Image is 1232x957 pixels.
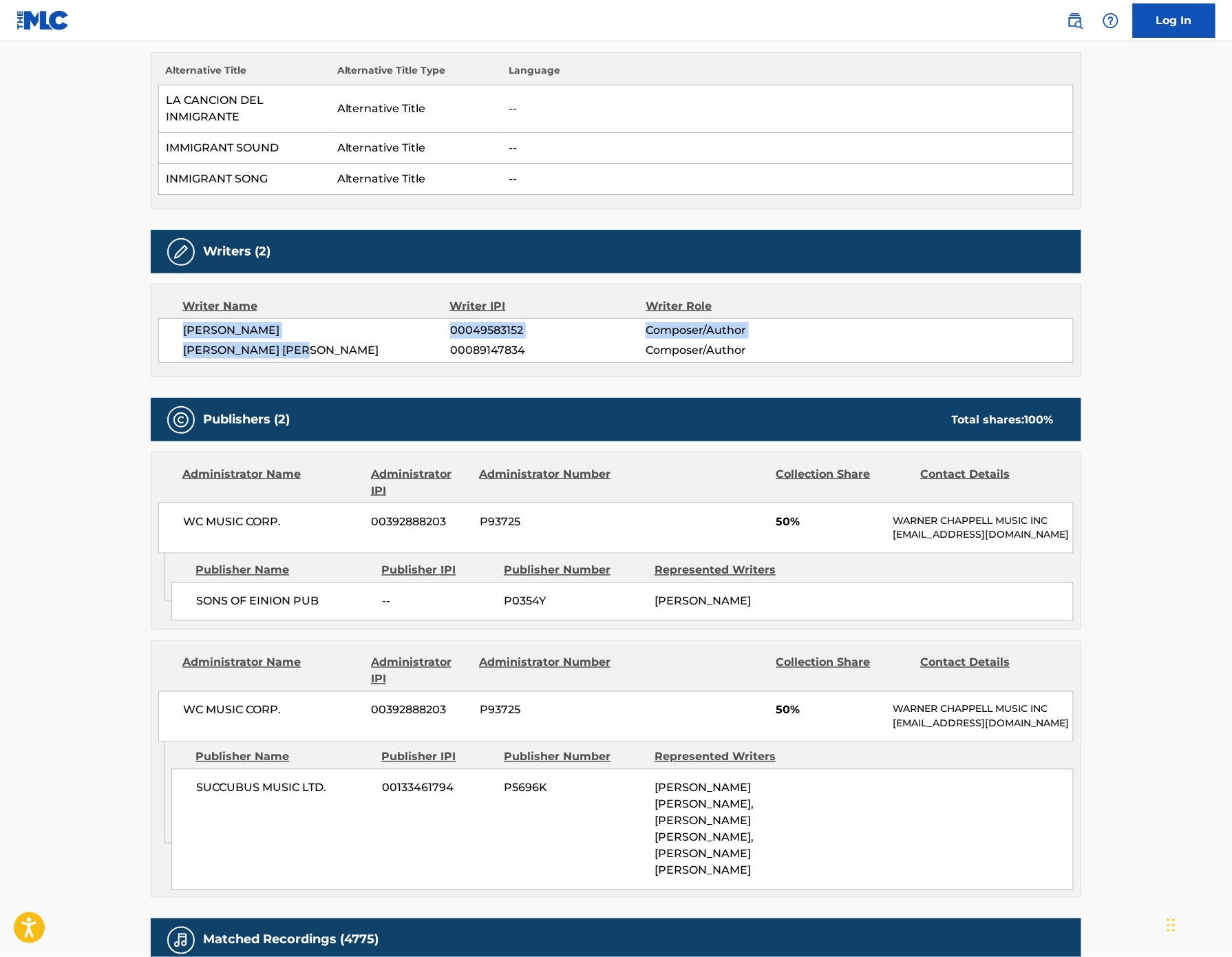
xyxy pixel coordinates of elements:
td: Alternative Title [330,164,502,195]
div: Total shares: [952,412,1054,428]
iframe: Chat Widget [1163,891,1232,957]
span: WC MUSIC CORP. [183,514,361,530]
div: Represented Writers [655,749,795,766]
td: LA CANCION DEL INMIGRANTE [159,85,330,133]
th: Language [502,63,1074,85]
span: Composer/Author [646,342,824,359]
span: SUCCUBUS MUSIC LTD. [196,780,372,797]
h5: Matched Recordings (4775) [203,932,379,948]
div: Publisher Number [504,749,644,766]
td: IMMIGRANT SOUND [159,133,330,164]
span: [PERSON_NAME] [PERSON_NAME] [183,342,450,359]
div: Administrator Number [479,655,613,688]
div: Collection Share [776,466,910,499]
div: Help [1097,7,1125,34]
span: P93725 [480,702,613,719]
span: P5696K [504,780,644,797]
td: -- [502,164,1074,195]
span: [PERSON_NAME] [655,595,751,608]
p: [EMAIL_ADDRESS][DOMAIN_NAME] [893,717,1073,731]
div: Writer IPI [450,298,646,315]
div: Administrator Name [182,466,361,499]
div: Contact Details [920,655,1054,688]
div: Publisher Name [195,749,371,766]
div: Contact Details [920,466,1054,499]
th: Alternative Title Type [330,63,502,85]
img: MLC Logo [17,10,70,30]
td: -- [502,133,1074,164]
div: Publisher Name [195,562,371,579]
div: Represented Writers [655,562,795,579]
span: 50% [776,514,883,530]
span: [PERSON_NAME] [183,322,450,339]
div: Administrator Name [182,655,361,688]
p: WARNER CHAPPELL MUSIC INC [893,514,1073,528]
span: -- [382,593,493,610]
span: [PERSON_NAME] [PERSON_NAME], [PERSON_NAME] [PERSON_NAME], [PERSON_NAME] [PERSON_NAME] [655,781,754,877]
div: Publisher IPI [381,562,493,579]
div: Collection Share [776,655,910,688]
div: Publisher Number [504,562,644,579]
span: 100 % [1025,413,1054,426]
td: INMIGRANT SONG [159,164,330,195]
img: help [1103,12,1119,29]
span: 00089147834 [450,342,646,359]
th: Alternative Title [159,63,330,85]
span: P0354Y [504,593,644,610]
div: Drag [1167,905,1176,946]
span: 00133461794 [382,780,493,797]
img: Matched Recordings [173,932,189,949]
td: Alternative Title [330,133,502,164]
div: Administrator IPI [371,466,469,499]
span: 00049583152 [450,322,646,339]
a: Public Search [1061,7,1089,34]
td: -- [502,85,1074,133]
div: Publisher IPI [381,749,493,766]
p: [EMAIL_ADDRESS][DOMAIN_NAME] [893,528,1073,543]
div: Administrator IPI [371,655,469,688]
div: Writer Name [182,298,450,315]
span: 00392888203 [372,514,469,530]
div: Administrator Number [479,466,613,499]
img: Writers [173,244,189,260]
td: Alternative Title [330,85,502,133]
h5: Publishers (2) [203,412,290,428]
span: Composer/Author [646,322,824,339]
img: Publishers [173,412,189,428]
span: SONS OF EINION PUB [196,593,372,610]
img: search [1067,12,1083,29]
span: 00392888203 [372,702,469,719]
p: WARNER CHAPPELL MUSIC INC [893,702,1073,717]
span: 50% [776,702,883,719]
div: Writer Role [646,298,824,315]
span: WC MUSIC CORP. [183,702,361,719]
a: Log In [1133,3,1215,38]
span: P93725 [480,514,613,530]
h5: Writers (2) [203,244,270,260]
